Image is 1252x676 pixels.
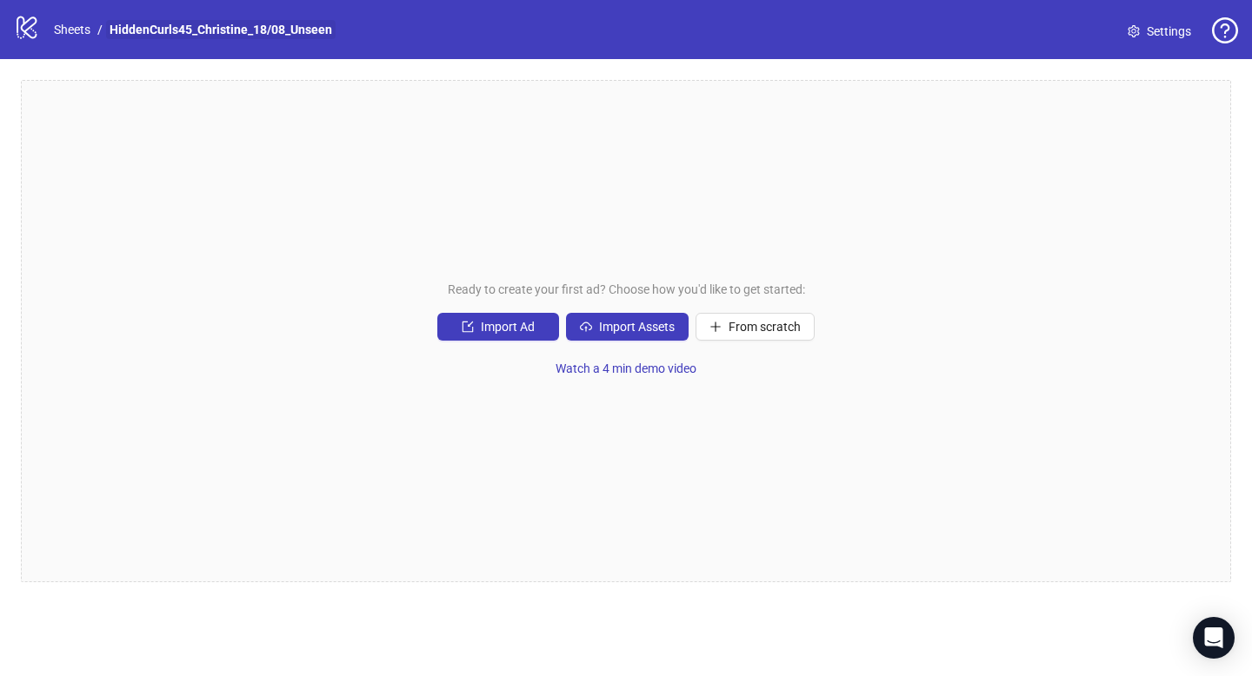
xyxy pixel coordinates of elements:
[1212,17,1238,43] span: question-circle
[729,320,801,334] span: From scratch
[97,20,103,39] li: /
[1193,617,1235,659] div: Open Intercom Messenger
[566,313,689,341] button: Import Assets
[696,313,815,341] button: From scratch
[580,321,592,333] span: cloud-upload
[50,20,94,39] a: Sheets
[481,320,535,334] span: Import Ad
[1114,17,1205,45] a: Settings
[709,321,722,333] span: plus
[462,321,474,333] span: import
[437,313,559,341] button: Import Ad
[556,361,696,375] span: Watch a 4 min demo video
[542,355,710,382] button: Watch a 4 min demo video
[1147,22,1191,41] span: Settings
[1128,25,1140,37] span: setting
[106,20,336,39] a: HiddenCurls45_Christine_18/08_Unseen
[448,280,805,299] span: Ready to create your first ad? Choose how you'd like to get started:
[599,320,675,334] span: Import Assets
